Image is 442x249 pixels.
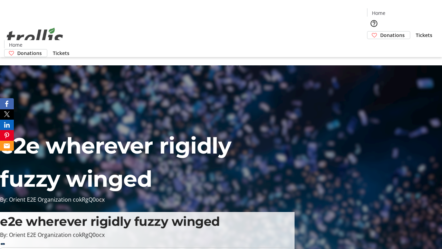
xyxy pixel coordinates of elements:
img: Orient E2E Organization cokRgQ0ocx's Logo [4,20,66,55]
a: Home [4,41,27,48]
span: Tickets [416,31,432,39]
button: Help [367,17,381,30]
span: Home [9,41,22,48]
button: Cart [367,39,381,53]
a: Home [367,9,390,17]
span: Donations [17,49,42,57]
span: Home [372,9,385,17]
a: Tickets [47,49,75,57]
span: Tickets [53,49,69,57]
a: Donations [4,49,47,57]
span: Donations [380,31,405,39]
a: Tickets [410,31,438,39]
a: Donations [367,31,410,39]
